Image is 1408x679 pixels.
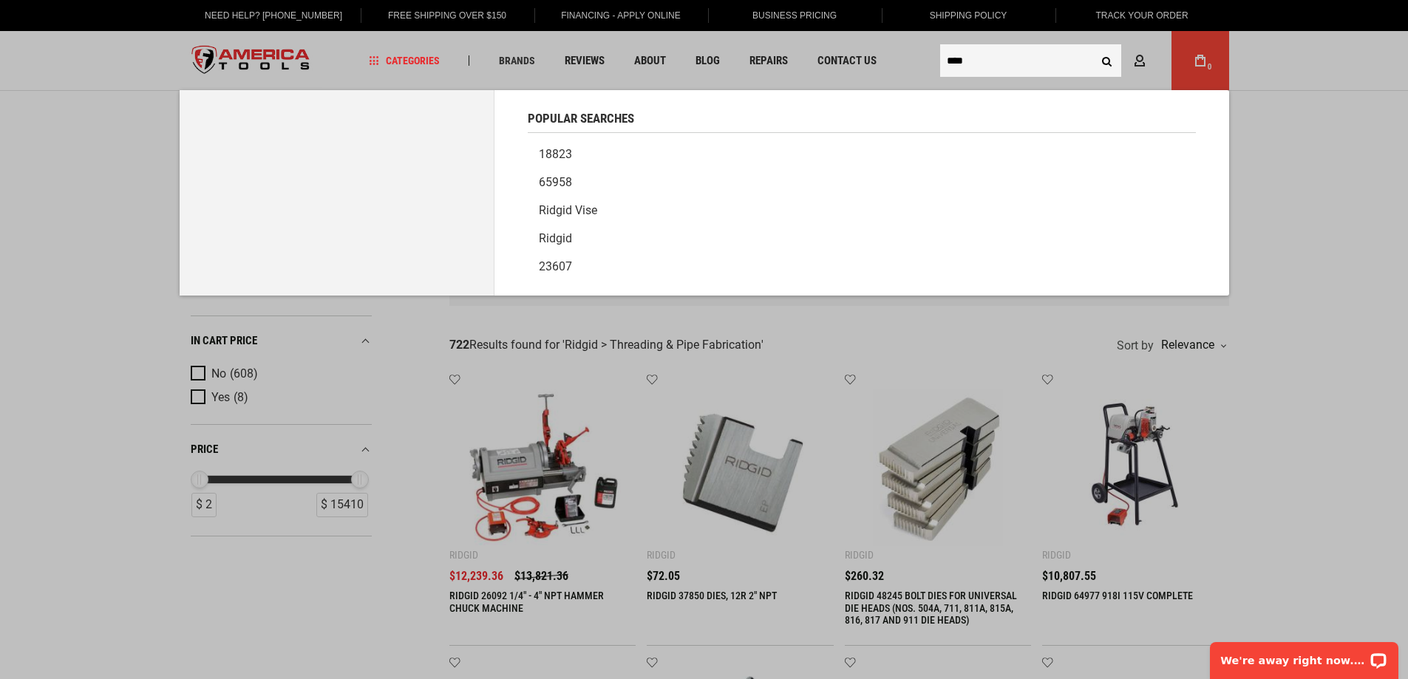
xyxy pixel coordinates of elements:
a: Ridgid [528,225,1196,253]
span: Brands [499,55,535,66]
span: Categories [369,55,440,66]
button: Search [1093,47,1121,75]
a: Ridgid vise [528,197,1196,225]
a: 65958 [528,168,1196,197]
iframe: LiveChat chat widget [1200,632,1408,679]
a: 23607 [528,253,1196,281]
a: Brands [492,51,542,71]
a: Categories [362,51,446,71]
span: Popular Searches [528,112,634,125]
a: 18823 [528,140,1196,168]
